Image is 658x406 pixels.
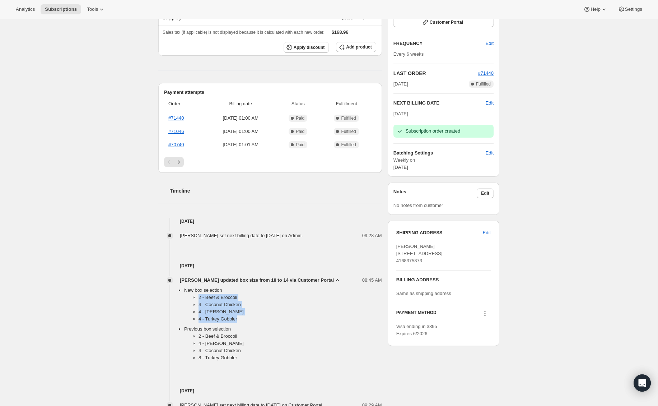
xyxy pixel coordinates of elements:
[296,115,304,121] span: Paid
[396,244,443,263] span: [PERSON_NAME] [STREET_ADDRESS] 4168375873
[476,81,491,87] span: Fulfilled
[83,4,109,14] button: Tools
[168,142,184,147] a: #70740
[279,100,317,107] span: Status
[206,128,275,135] span: [DATE] · 01:00 AM
[478,70,494,76] a: #71440
[479,227,495,239] button: Edit
[481,190,489,196] span: Edit
[396,291,451,296] span: Same as shipping address
[341,129,356,134] span: Fulfilled
[362,232,382,239] span: 09:28 AM
[199,340,382,347] li: 4 - [PERSON_NAME]
[393,157,494,164] span: Weekly on
[393,17,494,27] button: Customer Portal
[184,326,382,364] li: Previous box selection
[158,262,382,269] h4: [DATE]
[406,128,460,134] span: Subscription order created
[158,218,382,225] h4: [DATE]
[164,89,376,96] h2: Payment attempts
[579,4,612,14] button: Help
[478,70,494,77] button: #71440
[206,100,275,107] span: Billing date
[430,19,463,25] span: Customer Portal
[332,29,349,35] span: $168.96
[180,277,341,284] button: [PERSON_NAME] updated box size from 18 to 14 via Customer Portal
[396,310,437,319] h3: PAYMENT METHOD
[625,6,642,12] span: Settings
[393,51,424,57] span: Every 6 weeks
[168,129,184,134] a: #71046
[206,141,275,148] span: [DATE] · 01:01 AM
[341,142,356,148] span: Fulfilled
[199,308,382,315] li: 4 - [PERSON_NAME]
[393,40,486,47] h2: FREQUENCY
[613,4,647,14] button: Settings
[591,6,600,12] span: Help
[199,333,382,340] li: 2 - Beef & Broccoli
[87,6,98,12] span: Tools
[284,42,329,53] button: Apply discount
[321,100,372,107] span: Fulfillment
[393,149,486,157] h6: Batching Settings
[294,45,325,50] span: Apply discount
[163,30,325,35] span: Sales tax (if applicable) is not displayed because it is calculated with each new order.
[393,203,443,208] span: No notes from customer
[158,387,382,395] h4: [DATE]
[483,229,491,236] span: Edit
[481,38,498,49] button: Edit
[16,6,35,12] span: Analytics
[393,70,478,77] h2: LAST ORDER
[341,115,356,121] span: Fulfilled
[362,277,382,284] span: 08:45 AM
[396,276,491,283] h3: BILLING ADDRESS
[184,287,382,326] li: New box selection
[168,115,184,121] a: #71440
[336,42,376,52] button: Add product
[296,129,304,134] span: Paid
[164,157,376,167] nav: Pagination
[164,96,204,112] th: Order
[486,149,494,157] span: Edit
[396,324,437,336] span: Visa ending in 3395 Expires 6/2026
[393,165,408,170] span: [DATE]
[41,4,81,14] button: Subscriptions
[170,187,382,194] h2: Timeline
[393,80,408,88] span: [DATE]
[296,142,304,148] span: Paid
[341,15,353,20] span: $0.00
[11,4,39,14] button: Analytics
[486,40,494,47] span: Edit
[393,111,408,116] span: [DATE]
[199,294,382,301] li: 2 - Beef & Broccoli
[486,100,494,107] button: Edit
[199,347,382,354] li: 4 - Coconut Chicken
[396,229,483,236] h3: SHIPPING ADDRESS
[45,6,77,12] span: Subscriptions
[180,233,303,238] span: [PERSON_NAME] set next billing date to [DATE] on Admin.
[477,188,494,198] button: Edit
[393,100,486,107] h2: NEXT BILLING DATE
[199,354,382,361] li: 8 - Turkey Gobbler
[481,147,498,159] button: Edit
[206,115,275,122] span: [DATE] · 01:00 AM
[634,374,651,392] div: Open Intercom Messenger
[346,44,372,50] span: Add product
[174,157,184,167] button: Next
[180,277,334,284] span: [PERSON_NAME] updated box size from 18 to 14 via Customer Portal
[393,188,477,198] h3: Notes
[199,315,382,323] li: 4 - Turkey Gobbler
[199,301,382,308] li: 4 - Coconut Chicken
